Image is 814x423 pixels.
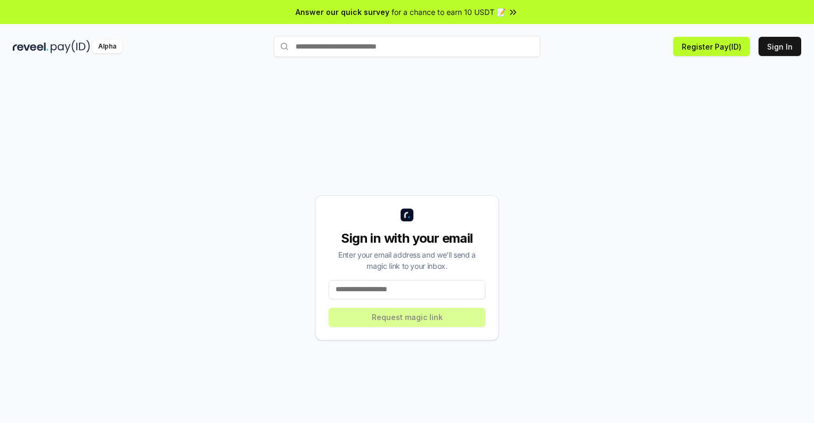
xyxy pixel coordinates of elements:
div: Enter your email address and we’ll send a magic link to your inbox. [329,249,485,272]
span: Answer our quick survey [296,6,389,18]
span: for a chance to earn 10 USDT 📝 [392,6,506,18]
div: Alpha [92,40,122,53]
img: reveel_dark [13,40,49,53]
div: Sign in with your email [329,230,485,247]
button: Register Pay(ID) [673,37,750,56]
img: logo_small [401,209,413,221]
img: pay_id [51,40,90,53]
button: Sign In [759,37,801,56]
